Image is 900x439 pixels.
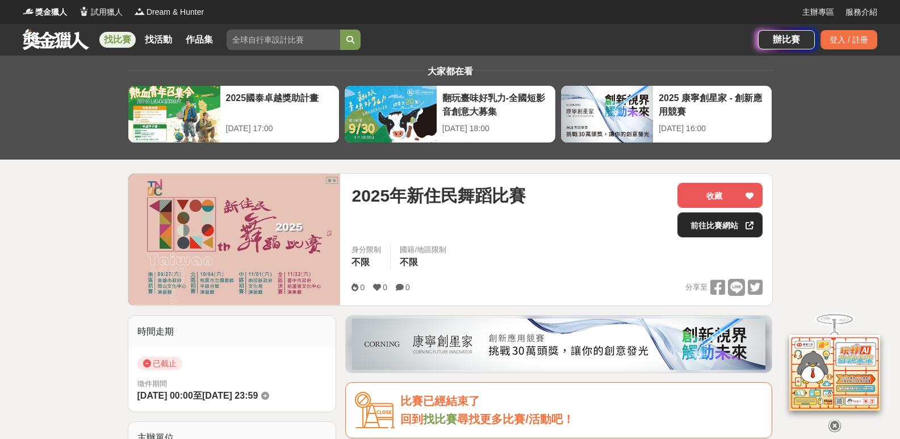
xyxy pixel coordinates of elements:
a: 主辦專區 [802,6,834,18]
span: 0 [360,283,365,292]
div: [DATE] 16:00 [659,123,766,135]
span: 試用獵人 [91,6,123,18]
img: d2146d9a-e6f6-4337-9592-8cefde37ba6b.png [789,335,880,411]
span: 大家都在看 [425,66,476,76]
span: 回到 [400,413,423,425]
span: 不限 [400,257,418,267]
input: 全球自行車設計比賽 [227,30,340,50]
div: 比賽已經結束了 [400,392,763,411]
div: 2025 康寧創星家 - 創新應用競賽 [659,91,766,117]
a: 找活動 [140,32,177,48]
img: Logo [134,6,145,17]
a: Logo試用獵人 [78,6,123,18]
div: [DATE] 18:00 [442,123,550,135]
div: 時間走期 [128,316,336,348]
a: 作品集 [181,32,217,48]
a: LogoDream & Hunter [134,6,204,18]
a: Logo獎金獵人 [23,6,67,18]
span: 獎金獵人 [35,6,67,18]
span: 0 [405,283,410,292]
div: 國籍/地區限制 [400,244,446,256]
div: 身分限制 [351,244,381,256]
img: Icon [355,392,395,429]
a: 翻玩臺味好乳力-全國短影音創意大募集[DATE] 18:00 [344,85,556,143]
span: 分享至 [685,279,708,296]
span: 至 [193,391,202,400]
div: 翻玩臺味好乳力-全國短影音創意大募集 [442,91,550,117]
img: Cover Image [128,174,341,305]
span: [DATE] 00:00 [137,391,193,400]
a: 辦比賽 [758,30,815,49]
span: Dream & Hunter [146,6,204,18]
a: 找比賽 [99,32,136,48]
button: 收藏 [677,183,763,208]
a: 服務介紹 [845,6,877,18]
img: Logo [78,6,90,17]
div: 2025國泰卓越獎助計畫 [226,91,333,117]
img: Logo [23,6,34,17]
span: 不限 [351,257,370,267]
a: 2025國泰卓越獎助計畫[DATE] 17:00 [128,85,340,143]
span: 尋找更多比賽/活動吧！ [457,413,574,425]
a: 找比賽 [423,413,457,425]
span: 0 [383,283,387,292]
span: 徵件期間 [137,379,167,388]
span: 2025年新住民舞蹈比賽 [351,183,526,208]
span: [DATE] 23:59 [202,391,258,400]
a: 2025 康寧創星家 - 創新應用競賽[DATE] 16:00 [560,85,772,143]
img: be6ed63e-7b41-4cb8-917a-a53bd949b1b4.png [352,319,765,370]
a: 前往比賽網站 [677,212,763,237]
span: 已截止 [137,357,182,370]
div: 登入 / 註冊 [821,30,877,49]
div: [DATE] 17:00 [226,123,333,135]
